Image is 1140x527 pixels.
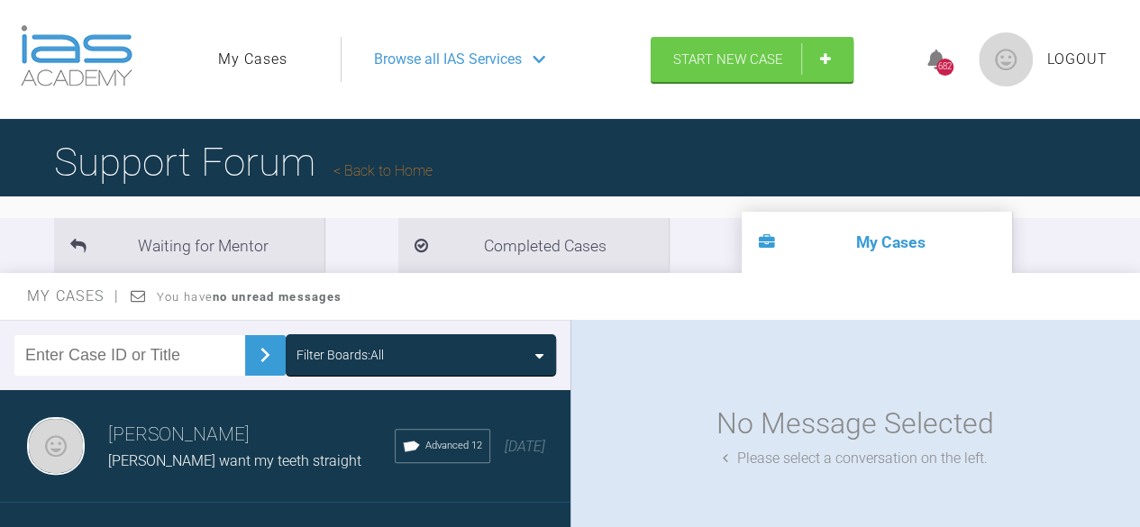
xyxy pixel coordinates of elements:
h1: Support Forum [54,131,433,194]
div: Filter Boards: All [296,345,384,365]
a: Logout [1047,48,1108,71]
li: Waiting for Mentor [54,218,324,273]
span: [DATE] [505,438,545,455]
strong: no unread messages [213,290,342,304]
span: You have [157,290,342,304]
input: Enter Case ID or Title [14,335,245,376]
img: Roekshana Shar [27,417,85,475]
span: My Cases [27,287,120,304]
span: [PERSON_NAME] want my teeth straight [108,452,361,469]
span: Browse all IAS Services [374,48,522,71]
img: profile.png [979,32,1033,86]
img: logo-light.3e3ef733.png [21,25,132,86]
span: Start New Case [673,51,783,68]
div: Please select a conversation on the left. [723,447,988,470]
a: My Cases [218,48,287,71]
a: Back to Home [333,162,433,179]
span: Advanced 12 [425,438,482,454]
li: Completed Cases [398,218,669,273]
h3: [PERSON_NAME] [108,420,395,450]
a: Start New Case [651,37,853,82]
li: My Cases [742,212,1012,273]
img: chevronRight.28bd32b0.svg [251,341,279,369]
div: No Message Selected [716,401,994,447]
div: 682 [936,59,953,76]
